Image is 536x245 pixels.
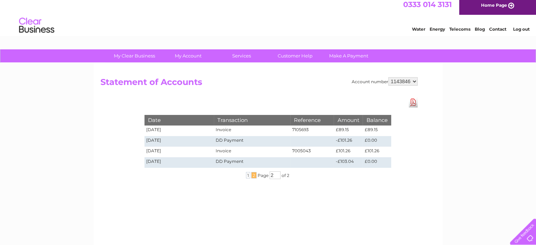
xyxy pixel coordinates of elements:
[105,49,164,62] a: My Clear Business
[409,97,418,108] a: Download Pdf
[412,30,425,35] a: Water
[475,30,485,35] a: Blog
[144,147,214,157] td: [DATE]
[214,147,290,157] td: Invoice
[214,136,290,147] td: DD Payment
[246,172,250,178] span: 1
[449,30,470,35] a: Telecoms
[19,18,55,40] img: logo.png
[258,173,269,178] span: Page
[430,30,445,35] a: Energy
[214,125,290,136] td: Invoice
[513,30,529,35] a: Log out
[100,77,418,91] h2: Statement of Accounts
[214,115,290,125] th: Transaction
[251,172,257,178] span: 2
[266,49,324,62] a: Customer Help
[144,115,214,125] th: Date
[290,125,334,136] td: 7105693
[214,157,290,168] td: DD Payment
[489,30,506,35] a: Contact
[403,4,452,12] a: 0333 014 3131
[287,173,289,178] span: 2
[334,136,363,147] td: -£101.26
[144,136,214,147] td: [DATE]
[290,115,334,125] th: Reference
[352,77,418,86] div: Account number
[159,49,217,62] a: My Account
[334,125,363,136] td: £89.15
[102,4,435,34] div: Clear Business is a trading name of Verastar Limited (registered in [GEOGRAPHIC_DATA] No. 3667643...
[144,157,214,168] td: [DATE]
[363,125,391,136] td: £89.15
[320,49,378,62] a: Make A Payment
[290,147,334,157] td: 7005043
[363,157,391,168] td: £0.00
[363,115,391,125] th: Balance
[334,115,363,125] th: Amount
[363,147,391,157] td: £101.26
[363,136,391,147] td: £0.00
[334,157,363,168] td: -£103.04
[212,49,271,62] a: Services
[334,147,363,157] td: £101.26
[282,173,286,178] span: of
[144,125,214,136] td: [DATE]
